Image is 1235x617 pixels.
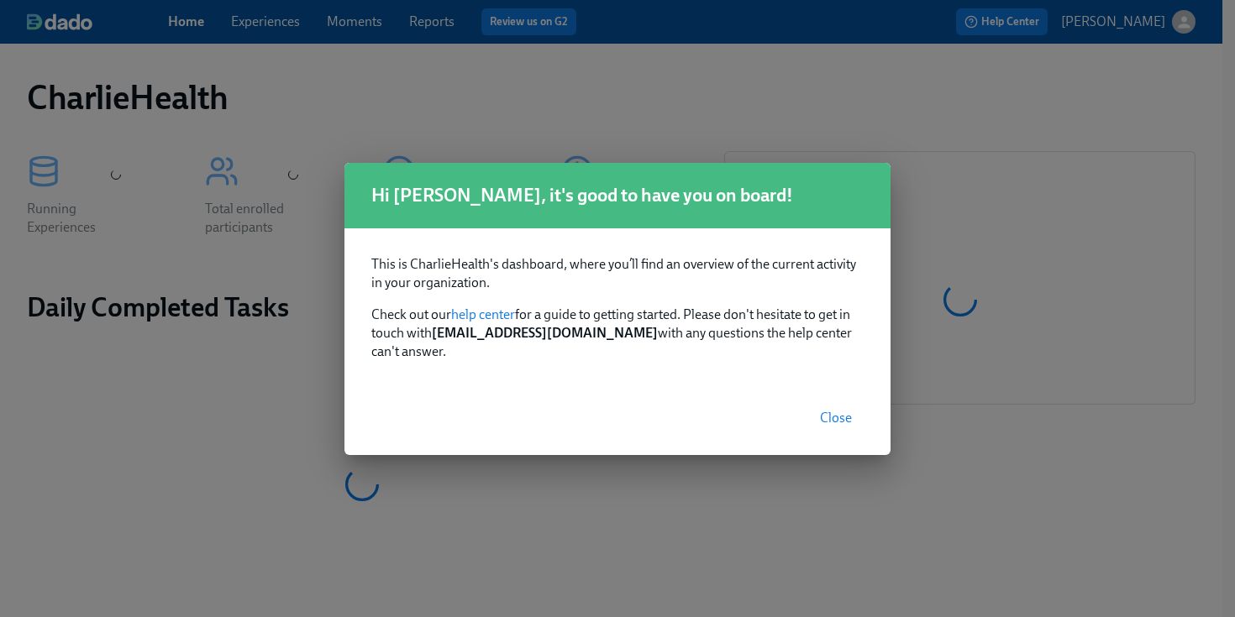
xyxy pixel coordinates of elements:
button: Close [808,401,864,435]
a: help center [451,306,515,322]
p: This is CharlieHealth's dashboard, where you’ll find an overview of the current activity in your ... [371,255,864,292]
span: Close [820,410,852,426]
div: Check out our for a guide to getting started. Please don't hesitate to get in touch with with any... [344,228,891,381]
strong: [EMAIL_ADDRESS][DOMAIN_NAME] [432,325,658,341]
h1: Hi [PERSON_NAME], it's good to have you on board! [371,183,864,208]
